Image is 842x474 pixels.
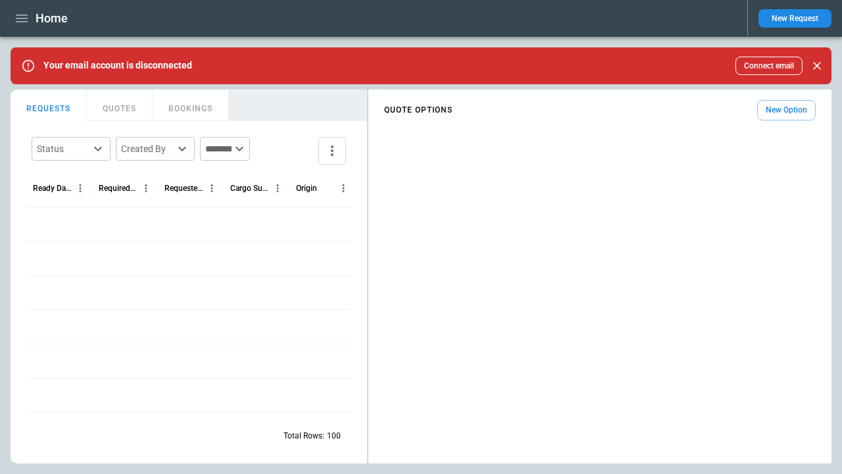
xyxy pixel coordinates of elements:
button: more [318,137,346,165]
button: BOOKINGS [153,90,229,121]
p: 100 [327,431,341,442]
div: Origin [296,184,317,193]
h4: QUOTE OPTIONS [384,107,453,113]
div: Requested Route [164,184,203,193]
p: Total Rows: [284,431,324,442]
h1: Home [36,11,68,26]
button: Cargo Summary column menu [269,180,286,197]
button: Ready Date & Time (UTC) column menu [72,180,89,197]
div: Cargo Summary [230,184,269,193]
p: Your email account is disconnected [43,60,192,71]
div: Ready Date & Time (UTC) [33,184,72,193]
button: New Request [758,9,831,28]
button: Close [808,57,826,75]
button: REQUESTS [11,90,87,121]
div: Required Date & Time (UTC) [99,184,137,193]
button: New Option [757,100,816,120]
div: Created By [121,142,174,155]
button: Requested Route column menu [203,180,220,197]
div: scrollable content [368,95,831,126]
button: QUOTES [87,90,153,121]
button: Origin column menu [335,180,352,197]
div: dismiss [808,51,826,80]
button: Connect email [735,57,803,75]
button: Required Date & Time (UTC) column menu [137,180,155,197]
div: Status [37,142,89,155]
